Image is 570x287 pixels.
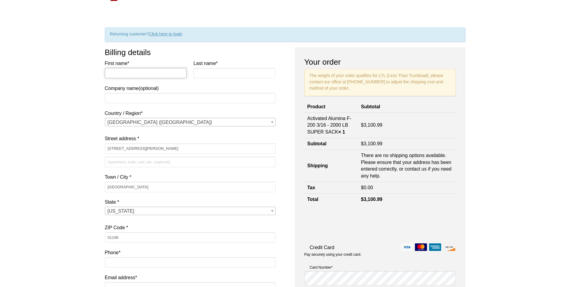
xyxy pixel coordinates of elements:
[304,212,396,235] iframe: reCAPTCHA
[105,207,276,215] span: State
[105,224,276,232] label: ZIP Code
[105,248,276,257] label: Phone
[105,59,276,92] label: Company name
[361,141,382,146] bdi: 3,100.99
[105,198,276,206] label: State
[361,141,364,146] span: $
[401,243,413,251] img: visa
[105,109,276,117] label: Country / Region
[105,157,276,167] input: Apartment, suite, unit, etc. (optional)
[304,194,358,205] th: Total
[361,122,382,128] bdi: 3,100.99
[105,118,276,126] span: Country / Region
[361,122,364,128] span: $
[105,134,276,143] label: Street address
[361,185,373,190] bdi: 0.00
[443,243,455,251] img: discover
[304,252,456,257] p: Pay securely using your credit card.
[304,264,456,270] label: Card Number
[105,173,276,181] label: Town / City
[304,57,456,67] h3: Your order
[338,129,345,134] strong: × 1
[105,207,275,215] span: Iowa
[105,27,465,42] div: Returning customer?
[361,197,364,202] span: $
[105,118,275,127] span: United States (US)
[304,69,456,96] p: The weight of your order qualifies for LTL (Less Than Truckload), please contact our office at [P...
[105,273,276,282] label: Email address
[304,243,456,252] label: Credit Card
[304,182,358,194] th: Tax
[304,101,358,113] th: Product
[139,86,159,91] span: (optional)
[358,101,456,113] th: Subtotal
[361,197,382,202] bdi: 3,100.99
[149,32,182,36] a: Click here to login
[429,243,441,251] img: amex
[194,59,276,67] label: Last name
[105,47,276,57] h3: Billing details
[105,59,187,67] label: First name
[415,243,427,251] img: mastercard
[304,113,358,138] td: Activated Alumina F-200 3/16 - 2000 LB SUPER SACK
[105,143,276,154] input: House number and street name
[361,185,364,190] span: $
[304,150,358,182] th: Shipping
[358,150,456,182] td: There are no shipping options available. Please ensure that your address has been entered correct...
[304,138,358,150] th: Subtotal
